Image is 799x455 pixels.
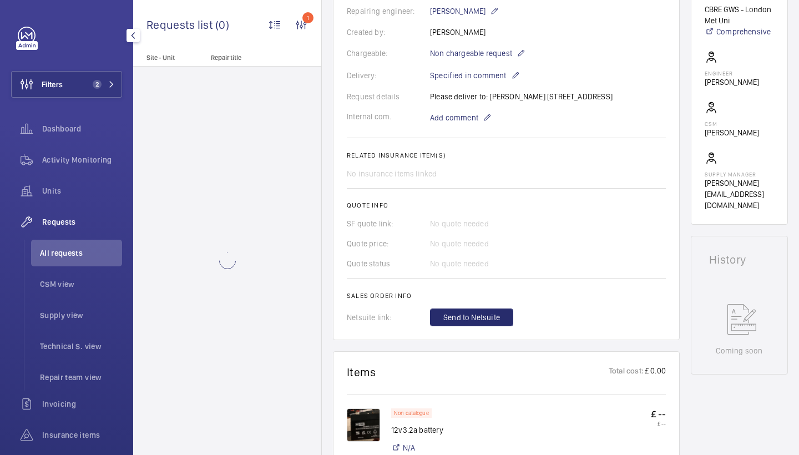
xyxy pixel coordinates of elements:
[42,123,122,134] span: Dashboard
[430,309,513,326] button: Send to Netsuite
[40,279,122,290] span: CSM view
[347,151,666,159] h2: Related insurance item(s)
[705,4,774,26] p: CBRE GWS - London Met Uni
[42,398,122,410] span: Invoicing
[705,127,759,138] p: [PERSON_NAME]
[42,185,122,196] span: Units
[651,408,666,420] p: £ --
[705,77,759,88] p: [PERSON_NAME]
[93,80,102,89] span: 2
[716,345,762,356] p: Coming soon
[211,54,284,62] p: Repair title
[42,429,122,441] span: Insurance items
[430,69,520,82] p: Specified in comment
[42,154,122,165] span: Activity Monitoring
[347,365,376,379] h1: Items
[705,171,774,178] p: Supply manager
[430,112,478,123] span: Add comment
[705,26,774,37] a: Comprehensive
[705,178,774,211] p: [PERSON_NAME][EMAIL_ADDRESS][DOMAIN_NAME]
[347,201,666,209] h2: Quote info
[394,411,429,415] p: Non catalogue
[133,54,206,62] p: Site - Unit
[609,365,644,379] p: Total cost:
[430,48,512,59] span: Non chargeable request
[430,4,499,18] p: [PERSON_NAME]
[146,18,215,32] span: Requests list
[347,408,380,442] img: 1755093909119-10cd1c44-4434-4399-b62f-ed56e12f98f1
[42,216,122,228] span: Requests
[40,247,122,259] span: All requests
[40,341,122,352] span: Technical S. view
[705,70,759,77] p: Engineer
[40,310,122,321] span: Supply view
[443,312,500,323] span: Send to Netsuite
[705,120,759,127] p: CSM
[391,424,496,436] p: 12v3.2a battery
[347,292,666,300] h2: Sales order info
[651,420,666,427] p: £ --
[644,365,666,379] p: £ 0.00
[709,254,770,265] h1: History
[11,71,122,98] button: Filters2
[403,442,416,453] a: N/A
[42,79,63,90] span: Filters
[40,372,122,383] span: Repair team view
